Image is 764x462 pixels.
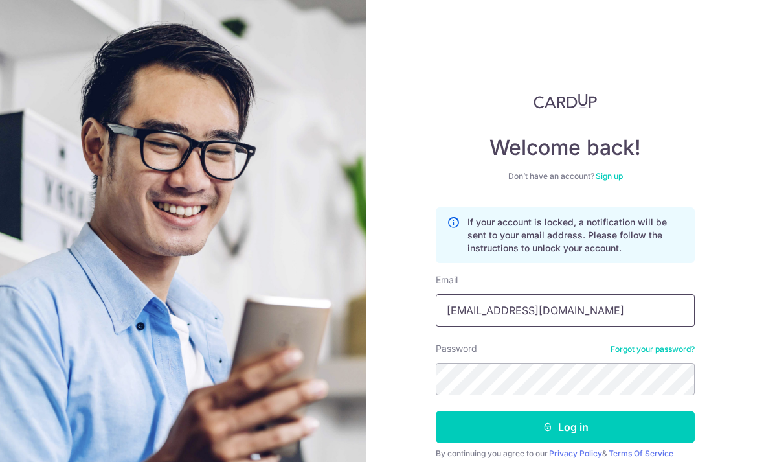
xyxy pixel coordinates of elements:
input: Enter your Email [436,294,695,327]
label: Email [436,273,458,286]
a: Privacy Policy [549,448,602,458]
a: Sign up [596,171,623,181]
div: Don’t have an account? [436,171,695,181]
h4: Welcome back! [436,135,695,161]
img: CardUp Logo [534,93,597,109]
a: Forgot your password? [611,344,695,354]
p: If your account is locked, a notification will be sent to your email address. Please follow the i... [467,216,684,255]
label: Password [436,342,477,355]
div: By continuing you agree to our & [436,448,695,459]
a: Terms Of Service [609,448,673,458]
button: Log in [436,411,695,443]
